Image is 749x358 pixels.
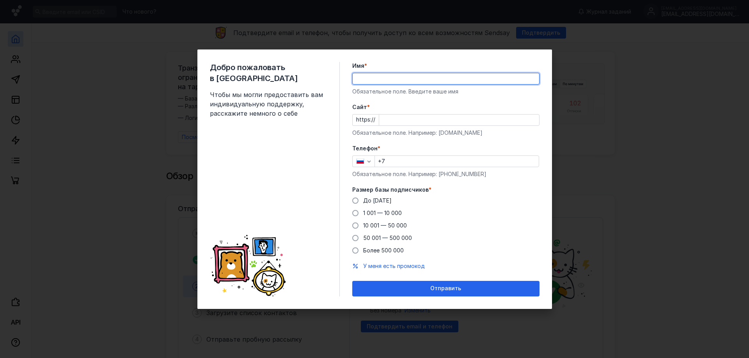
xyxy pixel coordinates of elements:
span: Cайт [352,103,367,111]
div: Обязательное поле. Введите ваше имя [352,88,540,95]
span: У меня есть промокод [363,263,425,269]
span: Добро пожаловать в [GEOGRAPHIC_DATA] [210,62,327,84]
span: Чтобы мы могли предоставить вам индивидуальную поддержку, расскажите немного о себе [210,90,327,118]
button: Отправить [352,281,540,296]
span: Отправить [430,285,461,292]
div: Обязательное поле. Например: [DOMAIN_NAME] [352,129,540,137]
span: Более 500 000 [363,247,404,254]
span: До [DATE] [363,197,392,204]
span: 1 001 — 10 000 [363,210,402,216]
span: Размер базы подписчиков [352,186,429,194]
span: 10 001 — 50 000 [363,222,407,229]
button: У меня есть промокод [363,262,425,270]
span: 50 001 — 500 000 [363,235,412,241]
div: Обязательное поле. Например: [PHONE_NUMBER] [352,170,540,178]
span: Телефон [352,145,378,152]
span: Имя [352,62,364,70]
